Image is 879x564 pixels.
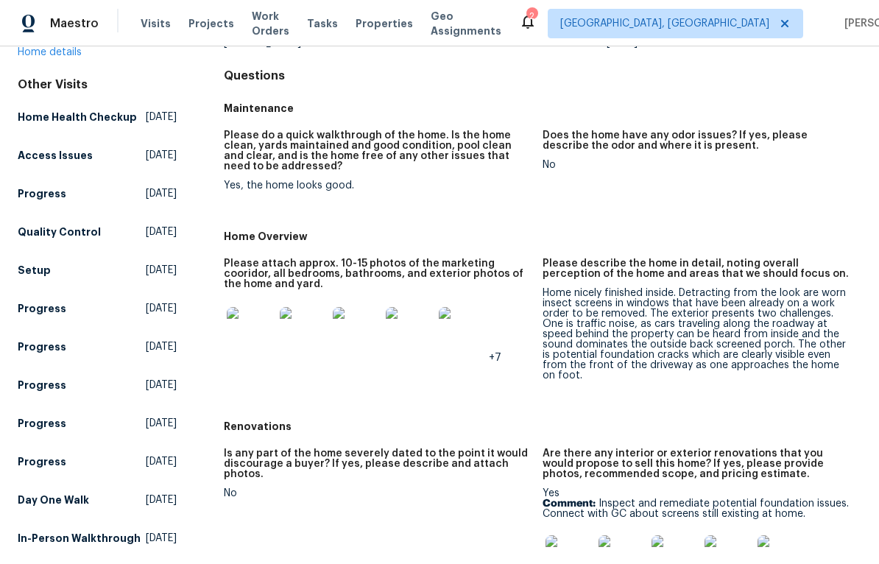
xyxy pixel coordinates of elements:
[489,353,501,363] span: +7
[224,448,531,479] h5: Is any part of the home severely dated to the point it would discourage a buyer? If yes, please d...
[18,372,177,398] a: Progress[DATE]
[18,148,93,163] h5: Access Issues
[18,487,177,513] a: Day One Walk[DATE]
[543,130,850,151] h5: Does the home have any odor issues? If yes, please describe the odor and where it is present.
[18,186,66,201] h5: Progress
[224,419,861,434] h5: Renovations
[224,488,531,498] div: No
[146,454,177,469] span: [DATE]
[18,378,66,392] h5: Progress
[18,416,66,431] h5: Progress
[146,416,177,431] span: [DATE]
[146,148,177,163] span: [DATE]
[18,47,82,57] a: Home details
[50,16,99,31] span: Maestro
[356,16,413,31] span: Properties
[224,229,861,244] h5: Home Overview
[18,301,66,316] h5: Progress
[146,378,177,392] span: [DATE]
[18,531,141,546] h5: In-Person Walkthrough
[146,531,177,546] span: [DATE]
[224,68,861,83] h4: Questions
[18,525,177,551] a: In-Person Walkthrough[DATE]
[18,339,66,354] h5: Progress
[18,104,177,130] a: Home Health Checkup[DATE]
[543,498,596,509] b: Comment:
[307,18,338,29] span: Tasks
[18,454,66,469] h5: Progress
[224,101,861,116] h5: Maintenance
[18,295,177,322] a: Progress[DATE]
[146,186,177,201] span: [DATE]
[18,225,101,239] h5: Quality Control
[543,288,850,381] div: Home nicely finished inside. Detracting from the look are worn insect screens in windows that hav...
[18,180,177,207] a: Progress[DATE]
[188,16,234,31] span: Projects
[543,258,850,279] h5: Please describe the home in detail, noting overall perception of the home and areas that we shoul...
[18,142,177,169] a: Access Issues[DATE]
[543,498,850,519] p: Inspect and remediate potential foundation issues. Connect with GC about screens still existing a...
[18,448,177,475] a: Progress[DATE]
[18,219,177,245] a: Quality Control[DATE]
[431,9,501,38] span: Geo Assignments
[18,410,177,437] a: Progress[DATE]
[18,257,177,283] a: Setup[DATE]
[543,160,850,170] div: No
[560,16,769,31] span: [GEOGRAPHIC_DATA], [GEOGRAPHIC_DATA]
[146,493,177,507] span: [DATE]
[146,301,177,316] span: [DATE]
[146,339,177,354] span: [DATE]
[526,9,537,24] div: 2
[252,9,289,38] span: Work Orders
[18,493,89,507] h5: Day One Walk
[18,110,137,124] h5: Home Health Checkup
[18,77,177,92] div: Other Visits
[146,263,177,278] span: [DATE]
[146,225,177,239] span: [DATE]
[18,334,177,360] a: Progress[DATE]
[141,16,171,31] span: Visits
[18,263,51,278] h5: Setup
[146,110,177,124] span: [DATE]
[543,448,850,479] h5: Are there any interior or exterior renovations that you would propose to sell this home? If yes, ...
[224,258,531,289] h5: Please attach approx. 10-15 photos of the marketing cooridor, all bedrooms, bathrooms, and exteri...
[224,130,531,172] h5: Please do a quick walkthrough of the home. Is the home clean, yards maintained and good condition...
[224,180,531,191] div: Yes, the home looks good.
